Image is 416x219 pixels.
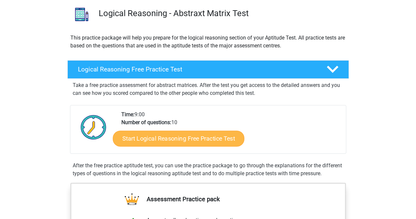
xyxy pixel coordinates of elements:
b: Time: [121,111,135,118]
h3: Logical Reasoning - Abstraxt Matrix Test [99,8,344,18]
a: Logical Reasoning Free Practice Test [65,60,352,79]
div: 9:00 10 [116,111,346,153]
p: This practice package will help you prepare for the logical reasoning section of your Aptitude Te... [70,34,346,50]
div: After the free practice aptitude test, you can use the practice package to go through the explana... [70,162,346,178]
h4: Logical Reasoning Free Practice Test [78,66,316,73]
p: Take a free practice assessment for abstract matrices. After the test you get access to the detai... [73,81,344,97]
img: logical reasoning [68,0,96,28]
img: Clock [77,111,110,144]
b: Number of questions: [121,119,171,125]
a: Start Logical Reasoning Free Practice Test [113,130,244,146]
